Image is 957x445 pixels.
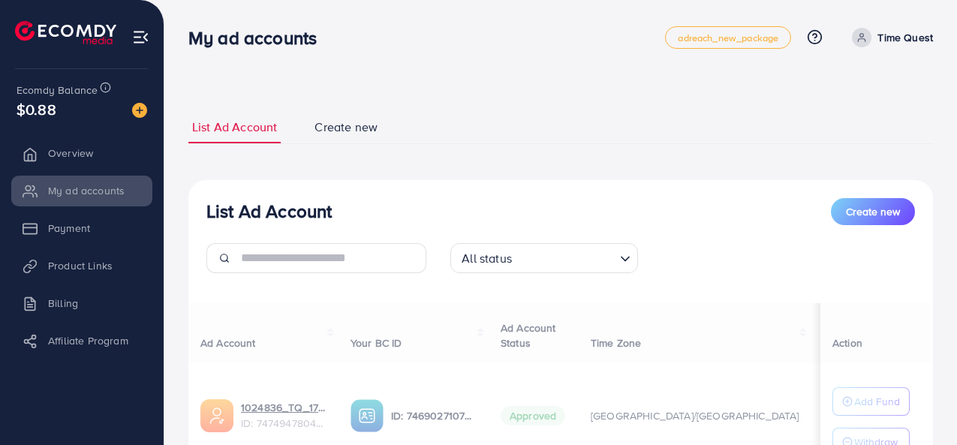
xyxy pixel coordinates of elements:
img: image [132,103,147,118]
img: menu [132,29,149,46]
span: adreach_new_package [678,33,778,43]
span: Ecomdy Balance [17,83,98,98]
img: logo [15,21,116,44]
span: Create new [314,119,378,136]
button: Create new [831,198,915,225]
span: List Ad Account [192,119,277,136]
input: Search for option [516,245,614,269]
span: Create new [846,204,900,219]
a: adreach_new_package [665,26,791,49]
span: $0.88 [17,98,56,120]
div: Search for option [450,243,638,273]
h3: My ad accounts [188,27,329,49]
h3: List Ad Account [206,200,332,222]
p: Time Quest [877,29,933,47]
span: All status [459,248,515,269]
a: Time Quest [846,28,933,47]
